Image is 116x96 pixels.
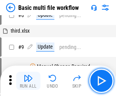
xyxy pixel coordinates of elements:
[18,44,24,50] span: # 9
[101,3,110,12] img: Settings menu
[95,75,107,87] img: Main button
[47,84,58,88] div: Undo
[11,28,30,34] span: third.xlsx
[65,72,89,90] button: Skip
[37,64,90,69] div: Manual Change Required
[24,74,33,83] img: Run All
[36,42,54,52] div: Update
[59,13,81,18] div: pending...
[91,5,97,11] img: Support
[18,12,24,18] span: # 6
[72,74,81,83] img: Skip
[6,3,15,12] img: Back
[72,84,82,88] div: Skip
[16,72,40,90] button: Run All
[36,11,54,20] div: Update
[20,84,37,88] div: Run All
[59,44,81,50] div: pending...
[40,72,65,90] button: Undo
[48,74,57,83] img: Undo
[18,4,79,11] div: Basic multi file workflow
